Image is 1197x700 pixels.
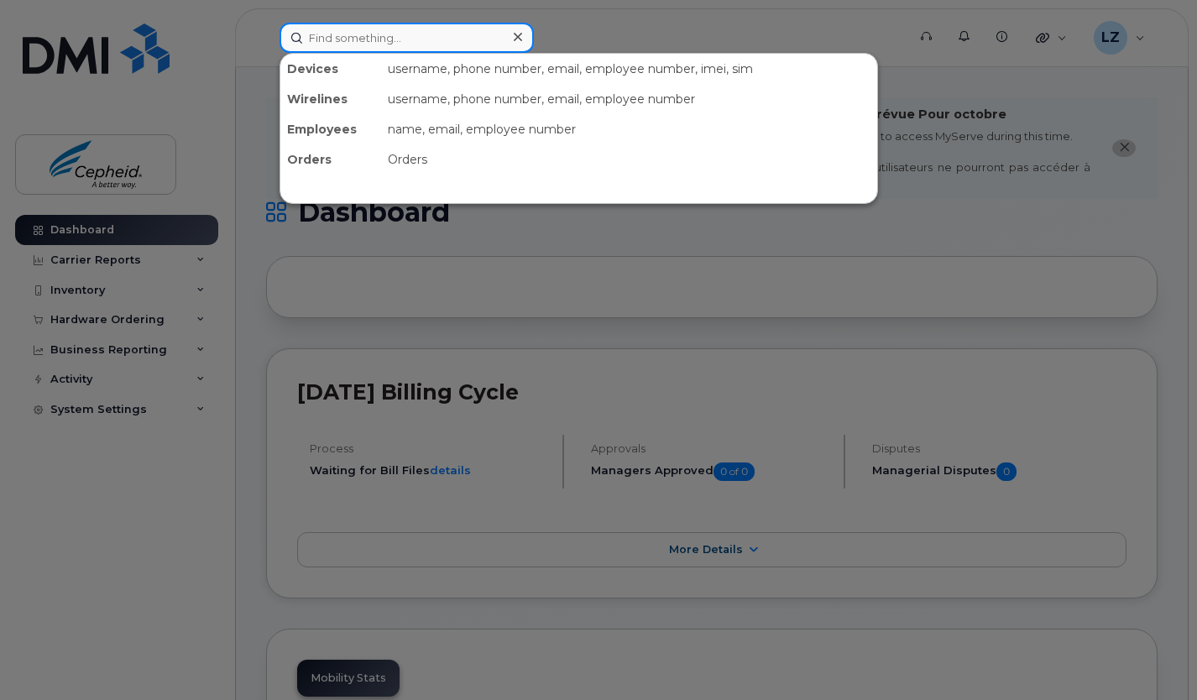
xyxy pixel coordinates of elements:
[280,54,381,84] div: Devices
[1124,627,1184,687] iframe: Messenger Launcher
[381,54,877,84] div: username, phone number, email, employee number, imei, sim
[280,84,381,114] div: Wirelines
[381,84,877,114] div: username, phone number, email, employee number
[381,114,877,144] div: name, email, employee number
[381,144,877,175] div: Orders
[280,114,381,144] div: Employees
[280,144,381,175] div: Orders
